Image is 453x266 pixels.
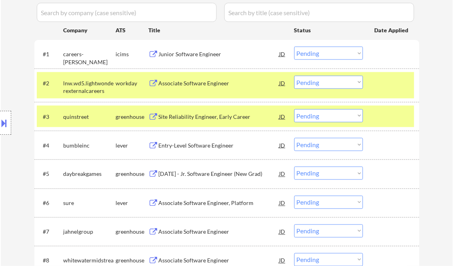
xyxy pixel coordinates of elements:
div: JD [279,167,287,181]
div: JD [279,225,287,239]
div: Entry-Level Software Engineer [159,142,279,150]
div: sure [64,199,116,207]
div: #8 [43,257,57,265]
div: #6 [43,199,57,207]
div: JD [279,138,287,152]
div: JD [279,47,287,61]
div: ATS [116,26,149,34]
div: [DATE] - Jr. Software Engineer (New Grad) [159,170,279,178]
div: Date Applied [375,26,410,34]
div: Associate Software Engineer [159,257,279,265]
div: greenhouse [116,228,149,236]
input: Search by title (case sensitive) [224,3,414,22]
div: #7 [43,228,57,236]
div: greenhouse [116,257,149,265]
div: jahnelgroup [64,228,116,236]
div: Title [149,26,287,34]
div: Company [64,26,116,34]
div: JD [279,76,287,90]
div: Associate Software Engineer [159,228,279,236]
div: JD [279,196,287,210]
div: Junior Software Engineer [159,50,279,58]
input: Search by company (case sensitive) [37,3,217,22]
div: Status [294,23,363,37]
div: JD [279,109,287,124]
div: Associate Software Engineer, Platform [159,199,279,207]
div: Associate Software Engineer [159,79,279,87]
div: lever [116,199,149,207]
div: Site Reliability Engineer, Early Career [159,113,279,121]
